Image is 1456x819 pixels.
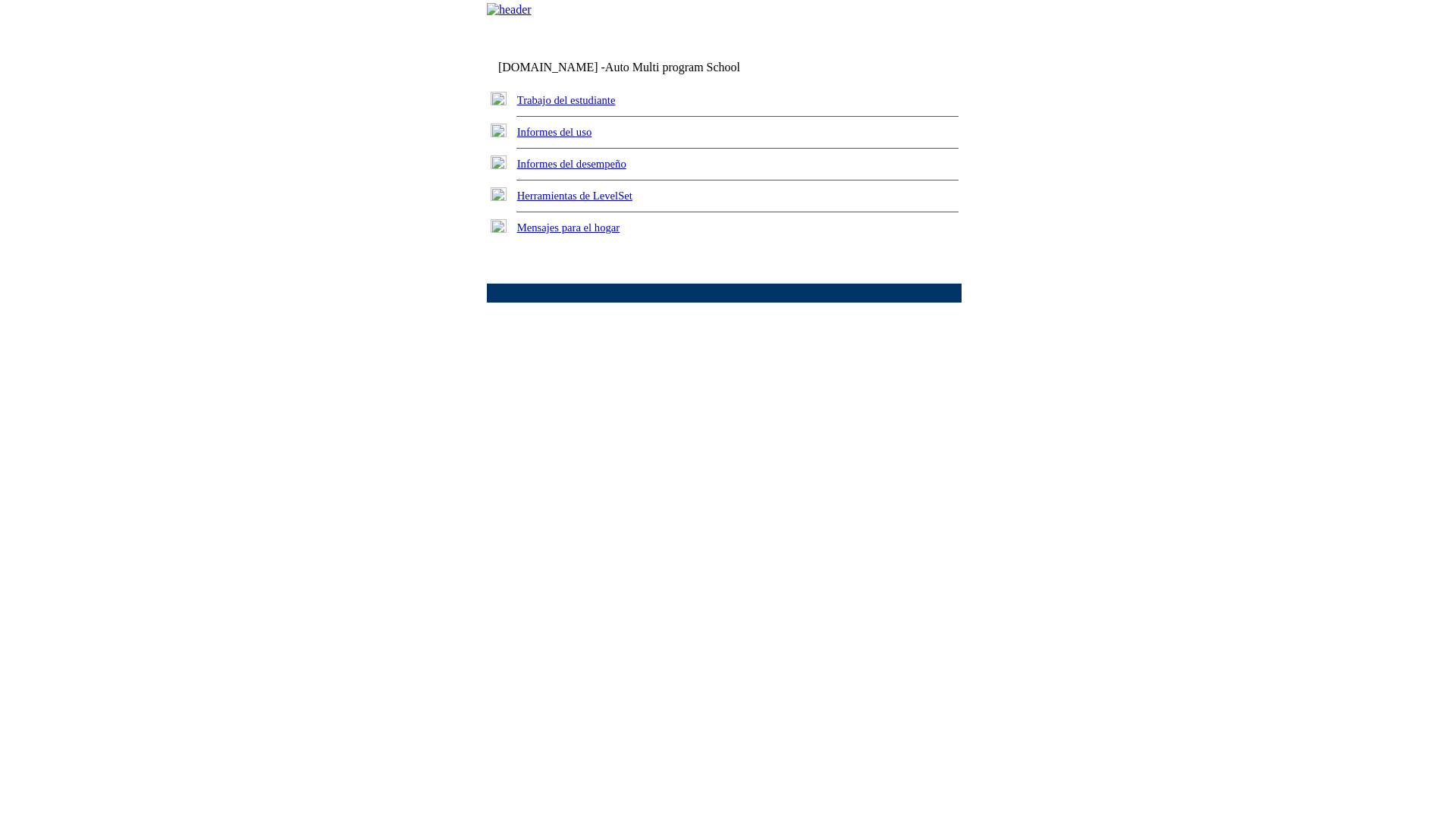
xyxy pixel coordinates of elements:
a: Informes del desempeño [517,158,626,170]
td: [DOMAIN_NAME] - [498,61,777,74]
nobr: Auto Multi program School [605,61,740,74]
img: plus.gif [491,187,507,201]
img: plus.gif [491,155,507,169]
img: plus.gif [491,124,507,137]
a: Herramientas de LevelSet [517,190,632,202]
a: Informes del uso [517,126,592,138]
a: Trabajo del estudiante [517,94,616,106]
img: plus.gif [491,92,507,105]
a: Mensajes para el hogar [517,221,620,234]
img: header [487,3,532,17]
img: plus.gif [491,219,507,233]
